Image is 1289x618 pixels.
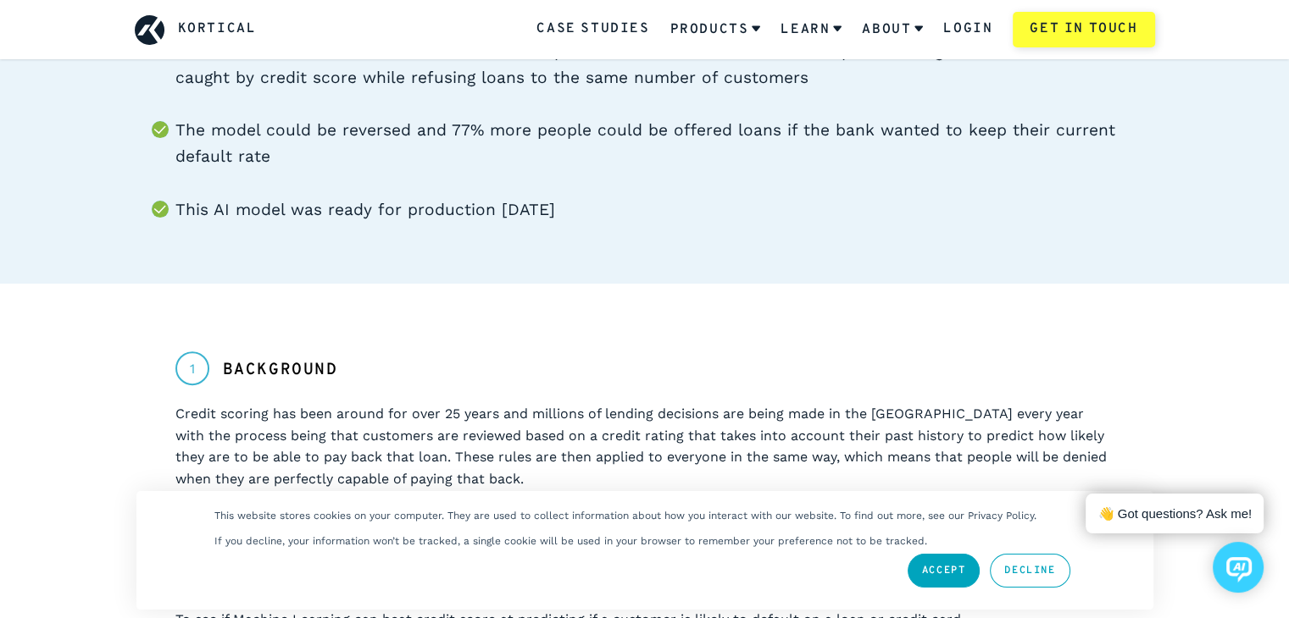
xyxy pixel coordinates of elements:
li: This AI model was ready for production [DATE] [175,197,1155,223]
a: Login [943,19,992,41]
a: About [862,8,923,52]
li: The model could be reversed and 77% more people could be offered loans if the bank wanted to keep... [175,118,1155,169]
h2: Background [223,358,338,383]
a: Case Studies [536,19,649,41]
p: This website stores cookies on your computer. They are used to collect information about how you ... [214,510,1036,521]
li: The results were a ML model that was able to predict credit default better to the point it caught... [175,39,1155,91]
span: 1 [175,351,209,385]
a: Decline [990,554,1070,588]
div: Credit scoring has been around for over 25 years and millions of lending decisions are being made... [175,403,1114,489]
a: Get in touch [1013,12,1154,47]
p: If you decline, your information won’t be tracked, a single cookie will be used in your browser t... [214,535,927,547]
a: Accept [908,554,981,588]
a: Products [670,8,760,52]
a: Learn [781,8,842,52]
a: Kortical [178,19,257,41]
